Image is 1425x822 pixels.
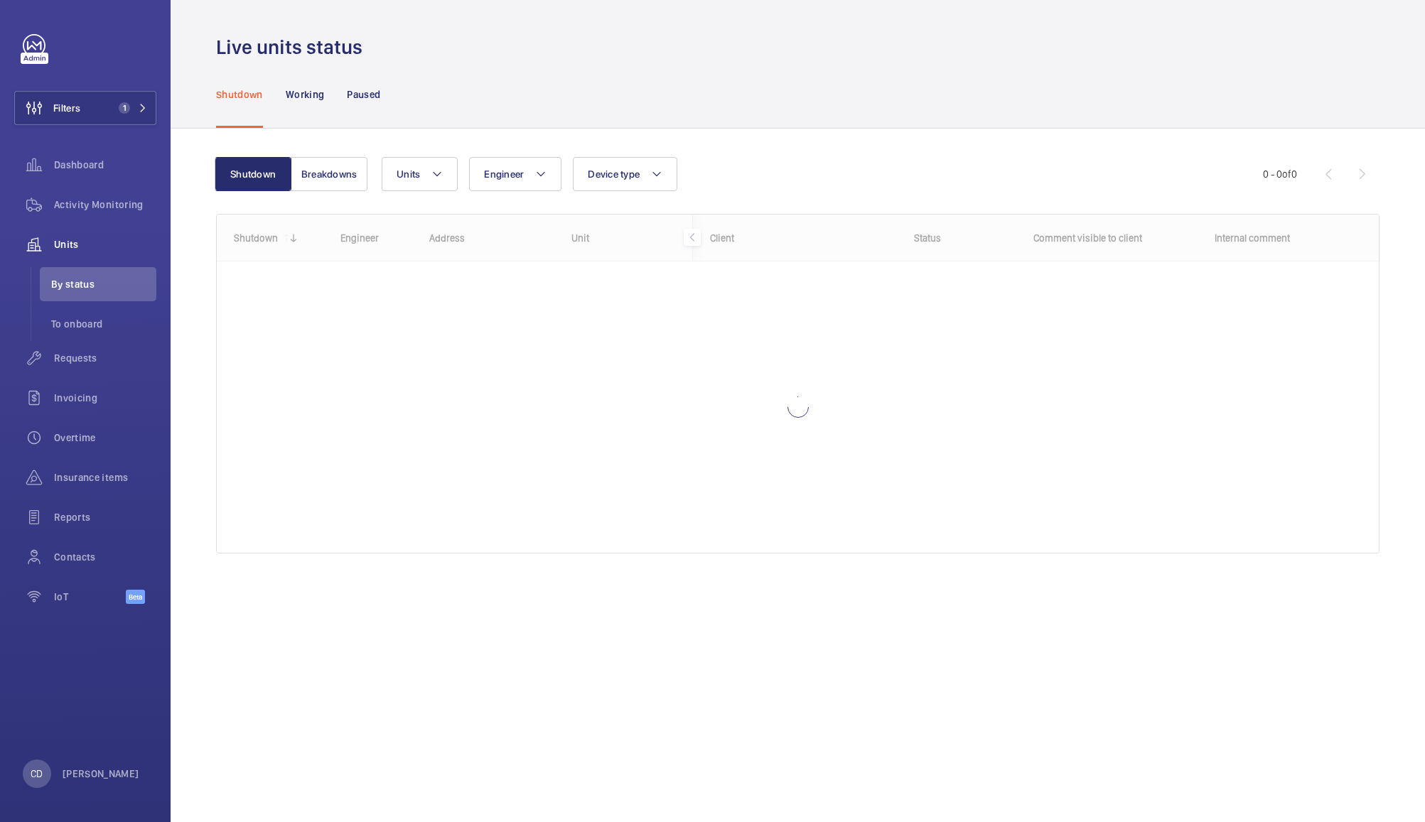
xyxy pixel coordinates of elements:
p: Shutdown [216,87,263,102]
p: CD [31,767,43,781]
button: Units [382,157,458,191]
button: Filters1 [14,91,156,125]
button: Device type [573,157,677,191]
span: Beta [126,590,145,604]
span: Contacts [54,550,156,564]
span: Overtime [54,431,156,445]
span: Device type [588,168,640,180]
p: [PERSON_NAME] [63,767,139,781]
span: Dashboard [54,158,156,172]
h1: Live units status [216,34,371,60]
span: Filters [53,101,80,115]
span: Insurance items [54,470,156,485]
span: IoT [54,590,126,604]
button: Breakdowns [291,157,367,191]
span: Units [397,168,420,180]
span: Engineer [484,168,524,180]
span: Units [54,237,156,252]
p: Working [286,87,324,102]
span: By status [51,277,156,291]
span: Requests [54,351,156,365]
span: Invoicing [54,391,156,405]
span: of [1282,168,1291,180]
button: Engineer [469,157,561,191]
span: 1 [119,102,130,114]
span: Activity Monitoring [54,198,156,212]
p: Paused [347,87,380,102]
button: Shutdown [215,157,291,191]
span: Reports [54,510,156,524]
span: 0 - 0 0 [1263,169,1297,179]
span: To onboard [51,317,156,331]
